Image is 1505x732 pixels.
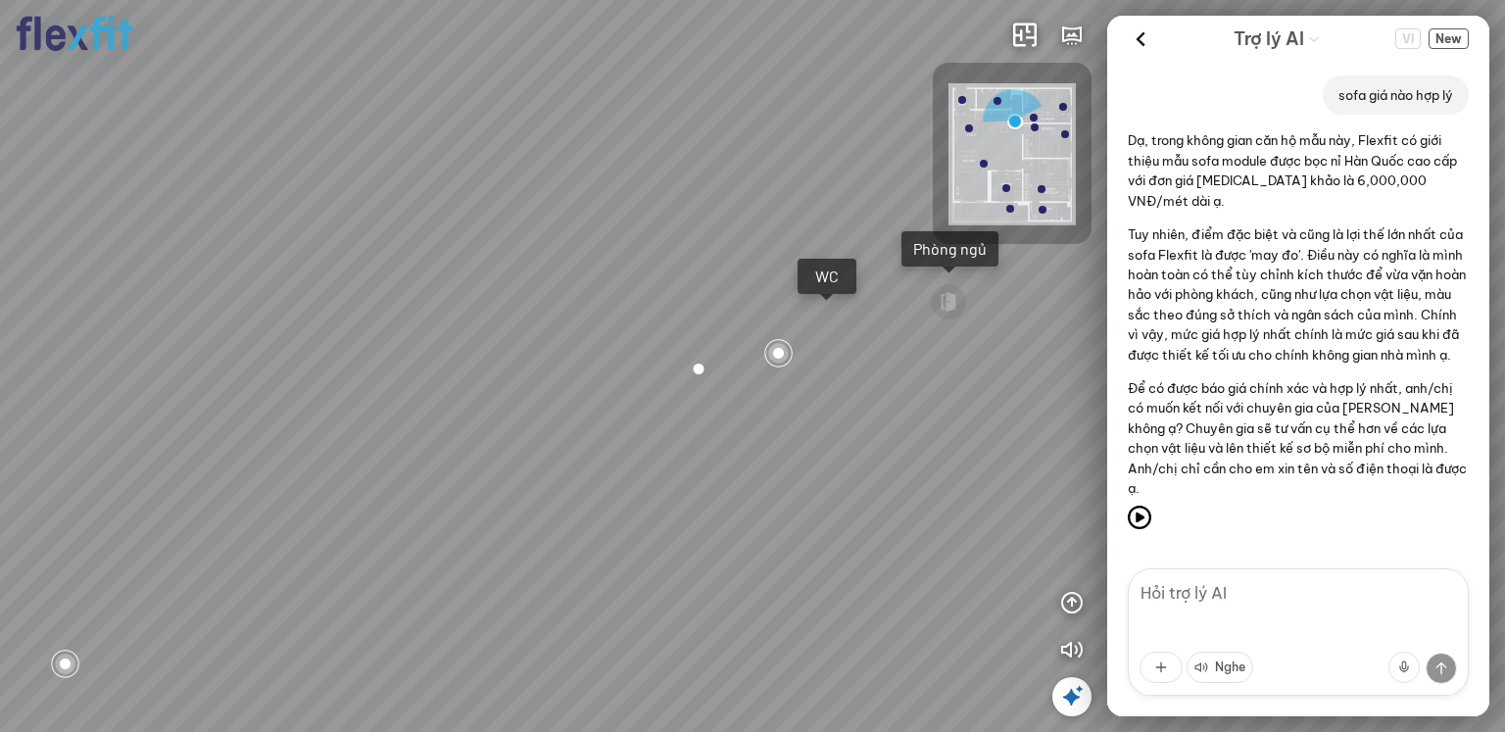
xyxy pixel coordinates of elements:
p: Để có được báo giá chính xác và hợp lý nhất, anh/chị có muốn kết nối với chuyên gia của [PERSON_N... [1128,378,1469,499]
p: sofa giá nào hợp lý [1338,85,1453,105]
img: Flexfit_Apt1_M__JKL4XAWR2ATG.png [948,83,1076,225]
img: logo [16,16,133,52]
div: WC [809,267,845,286]
p: Tuy nhiên, điểm đặc biệt và cũng là lợi thế lớn nhất của sofa Flexfit là được 'may đo'. Điều này ... [1128,224,1469,365]
button: Nghe [1187,652,1253,683]
span: New [1429,28,1469,49]
div: AI Guide options [1234,24,1320,54]
button: Change language [1395,28,1421,49]
div: Phòng ngủ [913,239,987,259]
button: New Chat [1429,28,1469,49]
span: Trợ lý AI [1234,25,1304,53]
p: Dạ, trong không gian căn hộ mẫu này, Flexfit có giới thiệu mẫu sofa module được bọc nỉ Hàn Quốc c... [1128,130,1469,211]
span: VI [1395,28,1421,49]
